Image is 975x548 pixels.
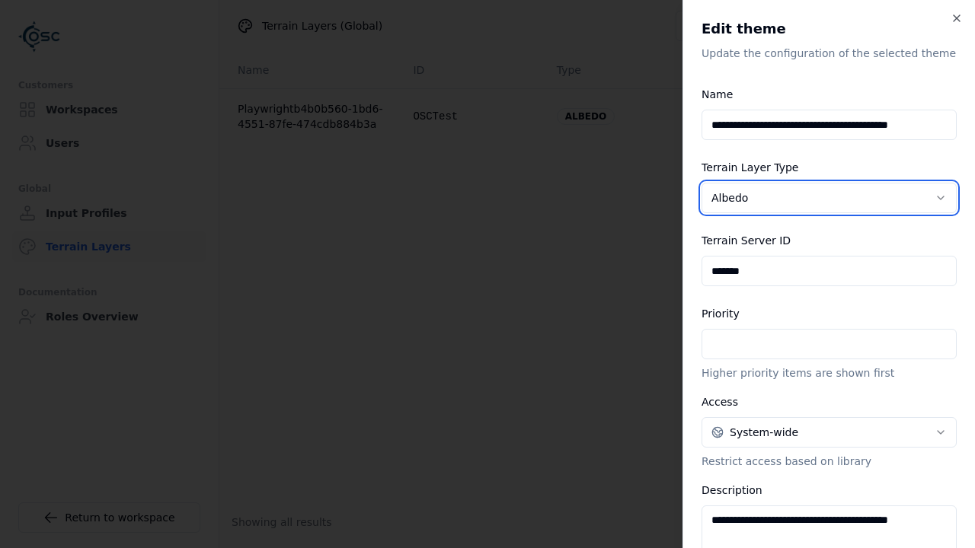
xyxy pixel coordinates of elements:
[702,18,957,40] h2: Edit theme
[702,88,733,100] label: Name
[702,161,798,174] label: Terrain Layer Type
[702,454,957,469] p: Restrict access based on library
[702,307,740,320] label: Priority
[702,46,957,61] p: Update the configuration of the selected theme
[702,396,738,408] label: Access
[702,365,957,381] p: Higher priority items are shown first
[702,484,762,496] label: Description
[702,234,791,247] label: Terrain Server ID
